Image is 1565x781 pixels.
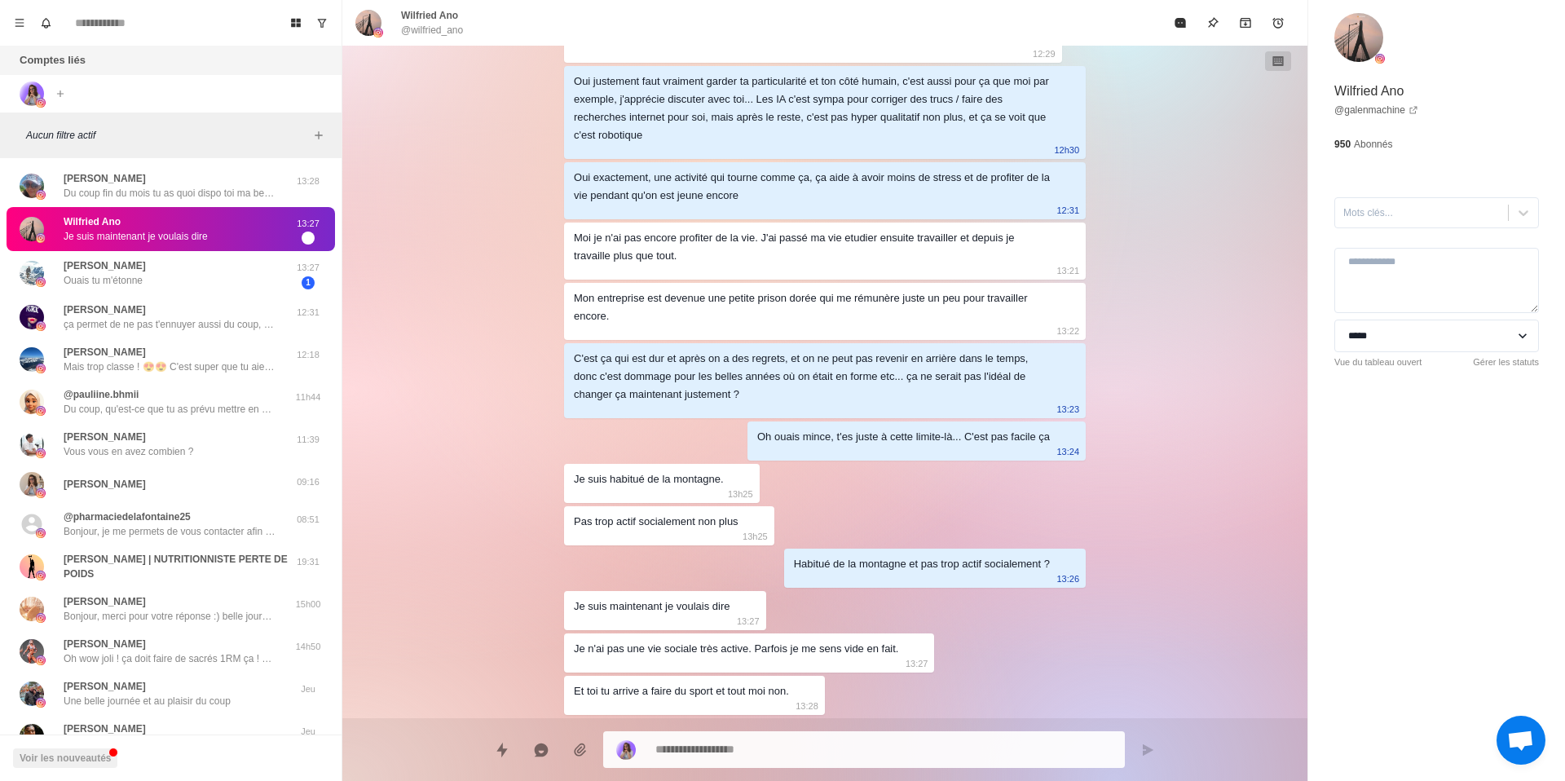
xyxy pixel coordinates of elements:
[7,10,33,36] button: Menu
[309,126,328,145] button: Ajouter des filtres
[51,84,70,104] button: Ajouter un compte
[64,431,146,443] font: [PERSON_NAME]
[297,350,320,360] font: 12:18
[309,10,335,36] button: Afficher les conversations non lues
[36,98,46,108] img: image
[20,752,111,764] font: Voir les nouveautés
[1334,103,1418,117] a: @galenmachine​
[906,659,928,668] font: 13:27
[574,352,1031,400] font: C'est ça qui est dur et après on a des regrets, et on ne peut pas revenir en arrière dans le temp...
[64,638,146,650] font: [PERSON_NAME]
[1056,404,1079,414] font: 13:23
[794,558,1050,570] font: Habitué de la montagne et pas trop actif socialement ?
[737,616,760,626] font: 13:27
[20,554,44,579] img: image
[296,392,321,402] font: 11h44
[1197,7,1229,39] button: Épingle
[1054,145,1079,155] font: 12h30
[574,232,1017,262] font: Moi je n'ai pas encore profiter de la vie. J'ai passé ma vie etudier ensuite travailler et depuis...
[574,600,730,612] font: Je suis maintenant je voulais dire
[36,277,46,287] img: image
[297,477,320,487] font: 09:16
[1473,357,1539,367] font: Gérer les statuts
[1334,13,1383,62] img: image
[301,726,315,736] font: Jeu
[64,304,146,315] font: [PERSON_NAME]
[486,734,518,766] button: Réponses rapides
[64,346,146,358] font: [PERSON_NAME]
[1334,104,1405,116] font: @galenmachine
[1164,7,1197,39] button: Marquer comme lu
[64,653,505,664] font: Oh wow joli ! ça doit faire de sacrés 1RM ça ! Tu vas combien de fois par semaine en ce moment toi ?
[401,24,463,36] font: @wilfried_ano
[20,472,44,496] img: image
[20,390,44,414] img: image
[574,685,789,697] font: Et toi tu arrive a faire du sport et tout moi non.
[796,701,818,711] font: 13:28
[1354,139,1392,150] font: Abonnés
[297,514,320,524] font: 08:51
[1497,716,1545,765] div: Ouvrir le chat
[20,639,44,664] img: image
[36,698,46,708] img: image
[297,557,320,567] font: 19:31
[64,526,761,537] font: Bonjour, je me permets de vous contacter afin de savoir si vous auriez en stock de la teinture mè...
[36,528,46,538] img: image
[20,217,44,241] img: image
[20,174,44,198] img: image
[64,216,121,227] font: Wilfried Ano
[20,261,44,285] img: image
[64,511,191,523] font: @pharmaciedelafontaine25
[1334,139,1351,150] font: 950
[64,611,278,622] font: Bonjour, merci pour votre réponse :) belle journée
[20,682,44,706] img: image
[20,724,44,748] img: image
[574,171,1052,201] font: Oui exactement, une activité qui tourne comme ça, ça aide à avoir moins de stress et de profiter ...
[64,404,369,415] font: Du coup, qu'est-ce que tu as prévu mettre en place pour atteindre ça ?
[728,489,753,499] font: 13h25
[64,695,231,707] font: Une belle journée et au plaisir du coup
[36,571,46,580] img: image
[297,263,320,272] font: 13:27
[283,10,309,36] button: Vue du tableau
[574,75,1051,141] font: Oui justement faut vraiment garder ta particularité et ton côté humain, c'est aussi pour ça que m...
[1262,7,1294,39] button: Ajouter un rappel
[33,10,59,36] button: Notifications
[297,218,320,228] font: 13:27
[574,473,724,485] font: Je suis habitué de la montagne.
[36,655,46,665] img: image
[296,599,321,609] font: 15h00
[297,176,320,186] font: 13:28
[564,734,597,766] button: Ajouter un média
[401,10,458,21] font: Wilfried Ano
[355,10,381,36] img: image
[64,479,146,490] font: [PERSON_NAME]
[64,681,146,692] font: [PERSON_NAME]
[64,319,355,330] font: ça permet de ne pas t'ennuyer aussi du coup, avec un rythme varié
[20,432,44,457] img: image
[13,748,117,768] button: Voir les nouveautés
[64,260,146,271] font: [PERSON_NAME]
[64,554,288,580] font: [PERSON_NAME] | NUTRITIONNISTE PERTE DE POIDS
[26,130,95,141] font: Aucun filtre actif
[574,515,738,527] font: Pas trop actif socialement non plus
[36,321,46,331] img: image
[36,190,46,200] img: image
[373,28,383,38] img: image
[20,347,44,372] img: image
[1375,54,1385,64] img: image
[1056,574,1079,584] font: 13:26
[20,82,44,106] img: image
[36,233,46,243] img: image
[20,305,44,329] img: image
[36,364,46,373] img: image
[64,596,146,607] font: [PERSON_NAME]
[1334,357,1422,367] font: Vue du tableau ouvert
[64,231,208,242] font: Je suis maintenant je voulais dire
[1056,266,1079,276] font: 13:21
[1056,447,1079,457] font: 13:24
[64,446,193,457] font: Vous vous en avez combien ?
[36,406,46,416] img: image
[36,488,46,498] img: image
[1131,734,1164,766] button: Envoyer un message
